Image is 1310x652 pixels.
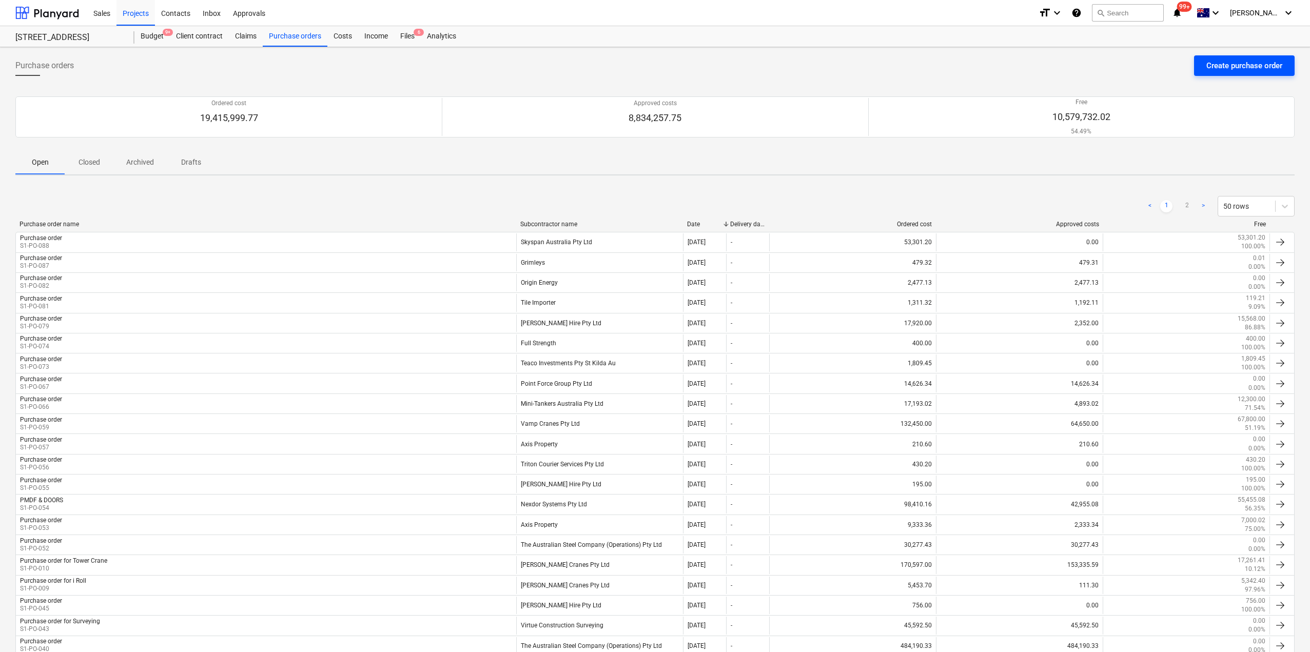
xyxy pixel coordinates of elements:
[769,314,936,332] div: 17,920.00
[20,463,62,472] p: S1-PO-056
[1253,254,1265,263] p: 0.01
[20,416,62,423] div: Purchase order
[20,274,62,282] div: Purchase order
[20,363,62,371] p: S1-PO-073
[731,259,732,266] div: -
[936,456,1103,473] div: 0.00
[1241,363,1265,372] p: 100.00%
[936,374,1103,392] div: 14,626.34
[28,157,52,168] p: Open
[1245,323,1265,332] p: 86.88%
[1245,404,1265,412] p: 71.54%
[1259,603,1310,652] iframe: Chat Widget
[20,396,62,403] div: Purchase order
[936,415,1103,432] div: 64,650.00
[170,26,229,47] a: Client contract
[516,597,683,614] div: [PERSON_NAME] Hire Pty Ltd
[731,561,732,568] div: -
[1197,200,1209,212] a: Next page
[1246,476,1265,484] p: 195.00
[20,456,62,463] div: Purchase order
[20,443,62,452] p: S1-PO-057
[1097,9,1105,17] span: search
[516,233,683,251] div: Skyspan Australia Pty Ltd
[1253,536,1265,545] p: 0.00
[769,294,936,311] div: 1,311.32
[414,29,424,36] span: 6
[936,354,1103,372] div: 0.00
[688,400,706,407] div: [DATE]
[731,622,732,629] div: -
[769,334,936,352] div: 400.00
[1241,516,1265,525] p: 7,000.02
[688,279,706,286] div: [DATE]
[20,625,100,634] p: S1-PO-043
[516,516,683,534] div: Axis Property
[769,577,936,594] div: 5,453.70
[1248,263,1265,271] p: 0.00%
[731,642,732,649] div: -
[516,374,683,392] div: Point Force Group Pty Ltd
[20,376,62,383] div: Purchase order
[1245,525,1265,534] p: 75.00%
[769,496,936,513] div: 98,410.16
[769,254,936,271] div: 479.32
[516,354,683,372] div: Teaco Investments Pty St Kilda Au
[936,536,1103,554] div: 30,277.43
[1241,484,1265,493] p: 100.00%
[769,233,936,251] div: 53,301.20
[1245,585,1265,594] p: 97.96%
[77,157,102,168] p: Closed
[20,262,62,270] p: S1-PO-087
[20,423,62,432] p: S1-PO-059
[20,436,62,443] div: Purchase order
[520,221,679,228] div: Subcontractor name
[1246,456,1265,464] p: 430.20
[687,221,722,228] div: Date
[1052,98,1110,107] p: Free
[731,360,732,367] div: -
[1238,395,1265,404] p: 12,300.00
[731,501,732,508] div: -
[731,541,732,548] div: -
[229,26,263,47] a: Claims
[20,557,107,564] div: Purchase order for Tower Crane
[516,274,683,291] div: Origin Energy
[688,461,706,468] div: [DATE]
[769,597,936,614] div: 756.00
[1052,111,1110,123] p: 10,579,732.02
[769,536,936,554] div: 30,277.43
[936,597,1103,614] div: 0.00
[516,314,683,332] div: [PERSON_NAME] Hire Pty Ltd
[20,584,86,593] p: S1-PO-009
[688,521,706,528] div: [DATE]
[358,26,394,47] div: Income
[126,157,154,168] p: Archived
[688,380,706,387] div: [DATE]
[20,315,62,322] div: Purchase order
[20,484,62,492] p: S1-PO-055
[20,242,62,250] p: S1-PO-088
[1051,7,1063,19] i: keyboard_arrow_down
[20,517,62,524] div: Purchase order
[200,99,258,108] p: Ordered cost
[1253,637,1265,646] p: 0.00
[1253,435,1265,444] p: 0.00
[516,496,683,513] div: Nexdor Systems Pty Ltd
[688,259,706,266] div: [DATE]
[516,456,683,473] div: Triton Courier Services Pty Ltd
[688,420,706,427] div: [DATE]
[516,415,683,432] div: Vamp Cranes Pty Ltd
[731,320,732,327] div: -
[394,26,421,47] a: Files6
[20,322,62,331] p: S1-PO-079
[731,602,732,609] div: -
[769,274,936,291] div: 2,477.13
[1039,7,1051,19] i: format_size
[1245,565,1265,574] p: 10.12%
[1246,597,1265,605] p: 756.00
[731,239,732,246] div: -
[20,638,62,645] div: Purchase order
[940,221,1099,228] div: Approved costs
